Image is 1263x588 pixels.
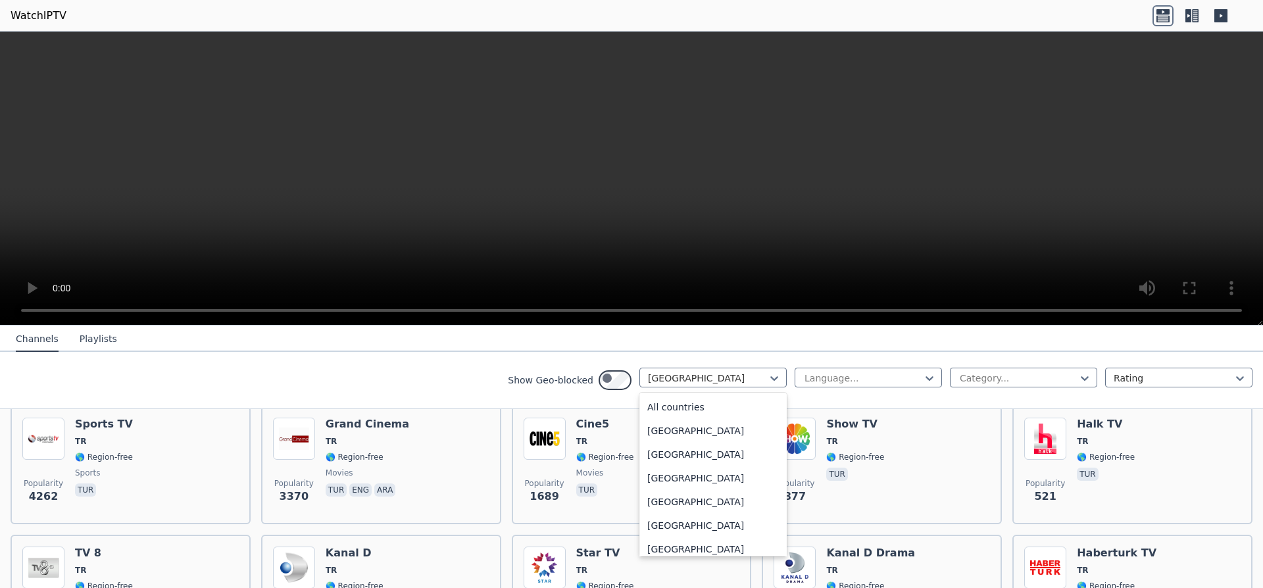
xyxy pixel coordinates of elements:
[1077,418,1135,431] h6: Halk TV
[1026,478,1065,489] span: Popularity
[576,547,634,560] h6: Star TV
[639,419,787,443] div: [GEOGRAPHIC_DATA]
[639,537,787,561] div: [GEOGRAPHIC_DATA]
[1024,418,1066,460] img: Halk TV
[326,565,337,576] span: TR
[326,418,409,431] h6: Grand Cinema
[530,489,559,504] span: 1689
[826,418,884,431] h6: Show TV
[1077,436,1088,447] span: TR
[16,327,59,352] button: Channels
[22,418,64,460] img: Sports TV
[639,514,787,537] div: [GEOGRAPHIC_DATA]
[524,418,566,460] img: Cine5
[1077,468,1098,481] p: tur
[326,483,347,497] p: tur
[75,436,86,447] span: TR
[826,565,837,576] span: TR
[639,490,787,514] div: [GEOGRAPHIC_DATA]
[326,452,384,462] span: 🌎 Region-free
[826,452,884,462] span: 🌎 Region-free
[274,478,314,489] span: Popularity
[273,418,315,460] img: Grand Cinema
[576,483,597,497] p: tur
[1077,565,1088,576] span: TR
[639,466,787,490] div: [GEOGRAPHIC_DATA]
[1077,452,1135,462] span: 🌎 Region-free
[75,547,133,560] h6: TV 8
[75,418,133,431] h6: Sports TV
[774,418,816,460] img: Show TV
[1077,547,1156,560] h6: Haberturk TV
[576,418,634,431] h6: Cine5
[826,547,915,560] h6: Kanal D Drama
[639,443,787,466] div: [GEOGRAPHIC_DATA]
[326,468,353,478] span: movies
[576,436,587,447] span: TR
[1034,489,1056,504] span: 521
[576,452,634,462] span: 🌎 Region-free
[775,478,814,489] span: Popularity
[75,452,133,462] span: 🌎 Region-free
[24,478,63,489] span: Popularity
[784,489,806,504] span: 877
[576,468,604,478] span: movies
[75,483,96,497] p: tur
[75,468,100,478] span: sports
[826,436,837,447] span: TR
[525,478,564,489] span: Popularity
[576,565,587,576] span: TR
[508,374,593,387] label: Show Geo-blocked
[639,395,787,419] div: All countries
[29,489,59,504] span: 4262
[80,327,117,352] button: Playlists
[11,8,66,24] a: WatchIPTV
[326,547,384,560] h6: Kanal D
[75,565,86,576] span: TR
[349,483,372,497] p: eng
[280,489,309,504] span: 3370
[374,483,395,497] p: ara
[826,468,847,481] p: tur
[326,436,337,447] span: TR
